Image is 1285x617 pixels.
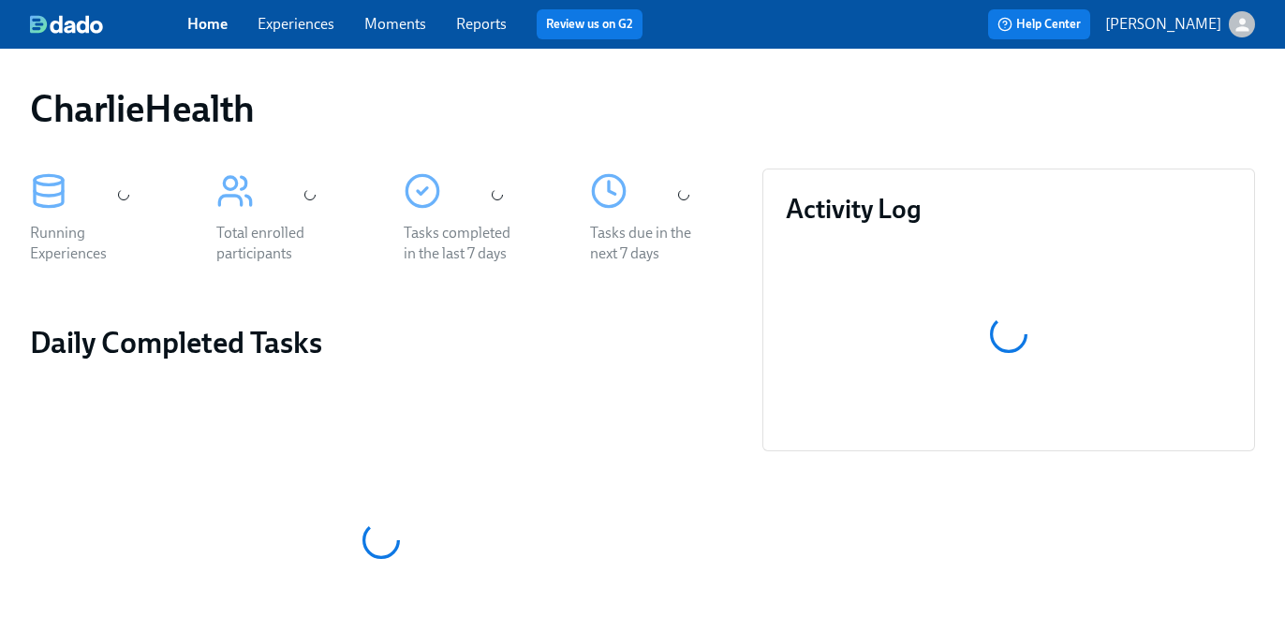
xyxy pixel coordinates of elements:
[456,15,507,33] a: Reports
[364,15,426,33] a: Moments
[30,86,255,131] h1: CharlieHealth
[1105,14,1221,35] p: [PERSON_NAME]
[546,15,633,34] a: Review us on G2
[30,223,150,264] div: Running Experiences
[1105,11,1255,37] button: [PERSON_NAME]
[216,223,336,264] div: Total enrolled participants
[30,15,187,34] a: dado
[786,192,1232,226] h3: Activity Log
[537,9,642,39] button: Review us on G2
[997,15,1081,34] span: Help Center
[988,9,1090,39] button: Help Center
[258,15,334,33] a: Experiences
[187,15,228,33] a: Home
[404,223,524,264] div: Tasks completed in the last 7 days
[30,324,732,361] h2: Daily Completed Tasks
[30,15,103,34] img: dado
[590,223,710,264] div: Tasks due in the next 7 days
